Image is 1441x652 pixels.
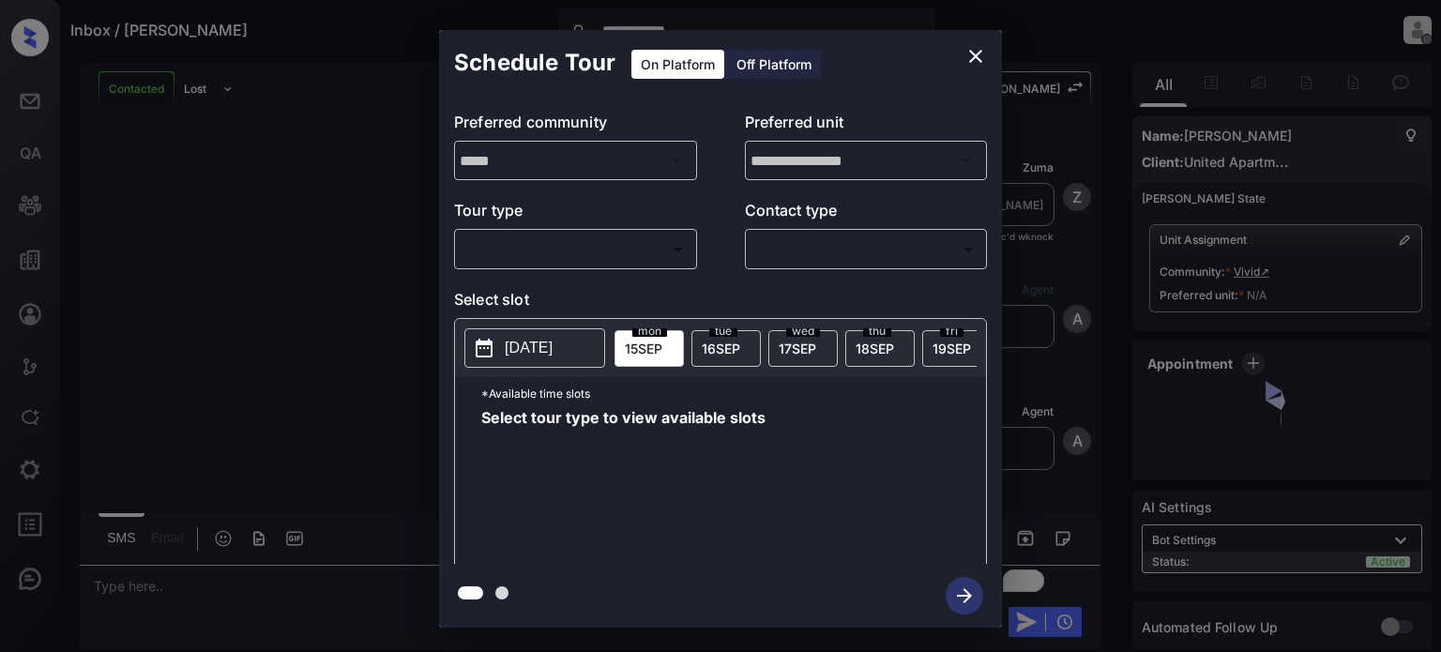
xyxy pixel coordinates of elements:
[779,341,816,356] span: 17 SEP
[625,341,662,356] span: 15 SEP
[709,326,737,337] span: tue
[940,326,963,337] span: fri
[505,337,553,359] p: [DATE]
[845,330,915,367] div: date-select
[454,199,697,229] p: Tour type
[957,38,994,75] button: close
[933,341,971,356] span: 19 SEP
[481,410,766,560] span: Select tour type to view available slots
[727,50,821,79] div: Off Platform
[454,288,987,318] p: Select slot
[454,111,697,141] p: Preferred community
[856,341,894,356] span: 18 SEP
[439,30,630,96] h2: Schedule Tour
[691,330,761,367] div: date-select
[614,330,684,367] div: date-select
[786,326,820,337] span: wed
[631,50,724,79] div: On Platform
[464,328,605,368] button: [DATE]
[632,326,667,337] span: mon
[481,377,986,410] p: *Available time slots
[768,330,838,367] div: date-select
[922,330,992,367] div: date-select
[863,326,891,337] span: thu
[745,111,988,141] p: Preferred unit
[702,341,740,356] span: 16 SEP
[745,199,988,229] p: Contact type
